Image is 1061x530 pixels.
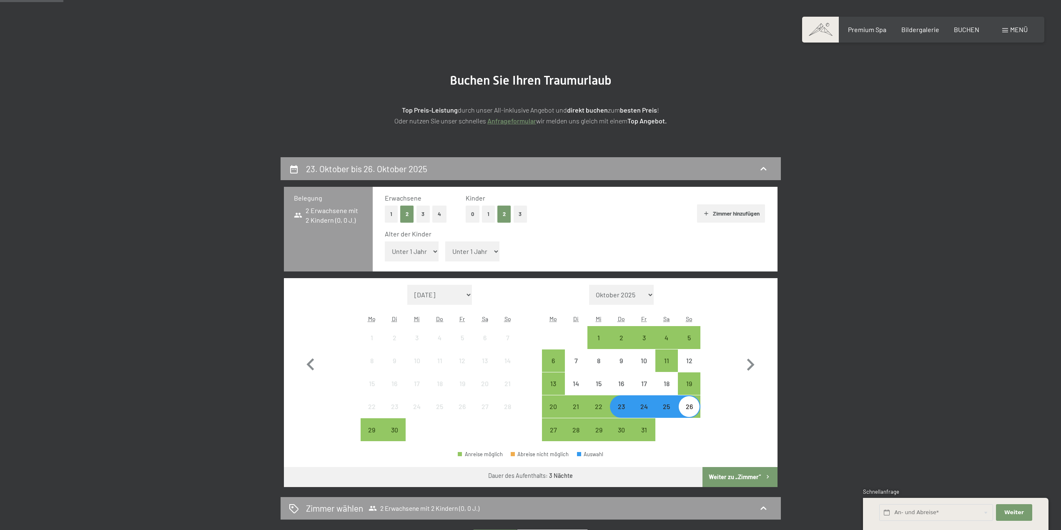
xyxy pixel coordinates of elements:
[549,315,557,322] abbr: Montag
[361,349,383,372] div: Anreise nicht möglich
[429,372,451,395] div: Anreise nicht möglich
[954,25,979,33] a: BUCHEN
[655,395,678,418] div: Sat Oct 25 2025
[611,427,632,447] div: 30
[429,326,451,349] div: Thu Sep 04 2025
[384,380,405,401] div: 16
[450,73,612,88] span: Buchen Sie Ihren Traumurlaub
[678,326,700,349] div: Anreise möglich
[451,349,474,372] div: Fri Sep 12 2025
[361,326,383,349] div: Anreise nicht möglich
[383,395,406,418] div: Anreise nicht möglich
[565,349,587,372] div: Tue Oct 07 2025
[474,357,495,378] div: 13
[383,372,406,395] div: Tue Sep 16 2025
[611,403,632,424] div: 23
[678,349,700,372] div: Sun Oct 12 2025
[361,395,383,418] div: Anreise nicht möglich
[497,357,518,378] div: 14
[610,326,632,349] div: Thu Oct 02 2025
[429,380,450,401] div: 18
[496,395,519,418] div: Anreise nicht möglich
[610,395,632,418] div: Thu Oct 23 2025
[567,106,608,114] strong: direkt buchen
[384,334,405,355] div: 2
[566,357,587,378] div: 7
[620,106,657,114] strong: besten Preis
[678,395,700,418] div: Anreise möglich
[632,372,655,395] div: Anreise nicht möglich
[543,357,564,378] div: 6
[632,349,655,372] div: Anreise nicht möglich
[416,206,430,223] button: 3
[587,326,610,349] div: Anreise möglich
[466,206,479,223] button: 0
[656,380,677,401] div: 18
[686,315,692,322] abbr: Sonntag
[406,372,428,395] div: Anreise nicht möglich
[474,349,496,372] div: Anreise nicht möglich
[566,380,587,401] div: 14
[385,194,421,202] span: Erwachsene
[406,349,428,372] div: Anreise nicht möglich
[496,372,519,395] div: Sun Sep 21 2025
[361,326,383,349] div: Mon Sep 01 2025
[587,418,610,441] div: Wed Oct 29 2025
[738,285,763,442] button: Nächster Monat
[610,418,632,441] div: Anreise möglich
[458,452,503,457] div: Anreise möglich
[361,372,383,395] div: Anreise nicht möglich
[361,372,383,395] div: Mon Sep 15 2025
[474,349,496,372] div: Sat Sep 13 2025
[383,326,406,349] div: Tue Sep 02 2025
[451,326,474,349] div: Fri Sep 05 2025
[678,326,700,349] div: Sun Oct 05 2025
[596,315,602,322] abbr: Mittwoch
[587,395,610,418] div: Wed Oct 22 2025
[368,315,376,322] abbr: Montag
[474,395,496,418] div: Sat Sep 27 2025
[542,395,564,418] div: Anreise möglich
[432,206,446,223] button: 4
[549,472,573,479] b: 3 Nächte
[294,206,363,225] span: 2 Erwachsene mit 2 Kindern (0, 0 J.)
[678,372,700,395] div: Sun Oct 19 2025
[482,315,488,322] abbr: Samstag
[588,403,609,424] div: 22
[679,380,700,401] div: 19
[385,206,398,223] button: 1
[610,349,632,372] div: Anreise nicht möglich
[565,395,587,418] div: Tue Oct 21 2025
[361,403,382,424] div: 22
[633,357,654,378] div: 10
[611,380,632,401] div: 16
[679,403,700,424] div: 26
[656,357,677,378] div: 11
[641,315,647,322] abbr: Freitag
[632,418,655,441] div: Fri Oct 31 2025
[1010,25,1028,33] span: Menü
[361,395,383,418] div: Mon Sep 22 2025
[459,315,465,322] abbr: Freitag
[429,349,451,372] div: Thu Sep 11 2025
[663,315,670,322] abbr: Samstag
[474,403,495,424] div: 27
[474,395,496,418] div: Anreise nicht möglich
[452,334,473,355] div: 5
[543,380,564,401] div: 13
[566,427,587,447] div: 28
[610,326,632,349] div: Anreise möglich
[633,427,654,447] div: 31
[414,315,420,322] abbr: Mittwoch
[565,372,587,395] div: Tue Oct 14 2025
[587,349,610,372] div: Anreise nicht möglich
[429,357,450,378] div: 11
[369,504,479,512] span: 2 Erwachsene mit 2 Kindern (0, 0 J.)
[383,418,406,441] div: Tue Sep 30 2025
[384,357,405,378] div: 9
[587,395,610,418] div: Anreise möglich
[436,315,443,322] abbr: Donnerstag
[587,372,610,395] div: Anreise nicht möglich
[322,105,739,126] p: durch unser All-inklusive Angebot und zum ! Oder nutzen Sie unser schnelles wir melden uns gleich...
